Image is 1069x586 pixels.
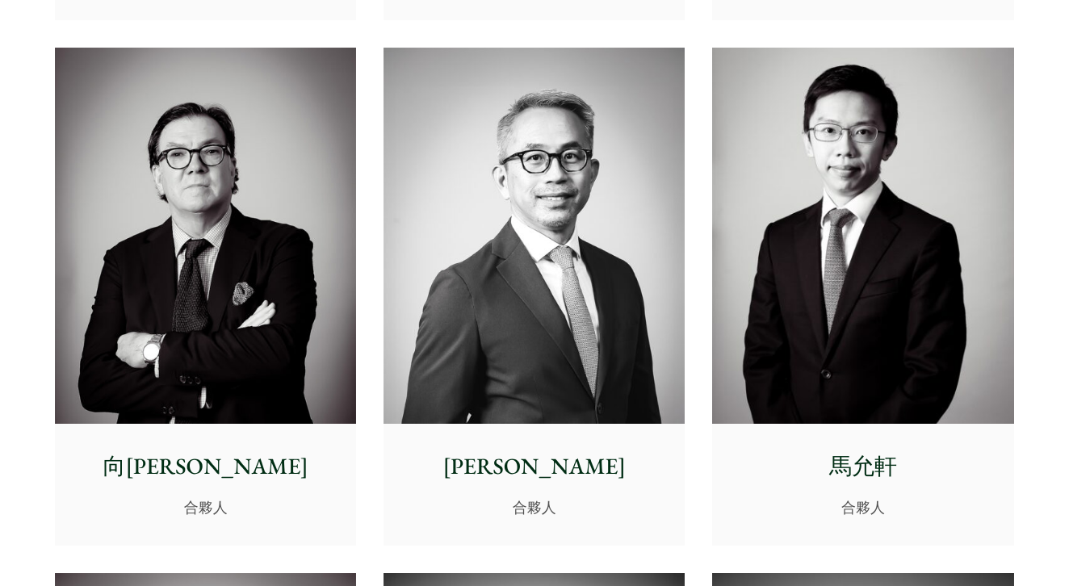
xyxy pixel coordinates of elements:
p: 合夥人 [68,496,343,518]
p: 馬允軒 [725,450,1000,483]
p: 合夥人 [396,496,672,518]
p: [PERSON_NAME] [396,450,672,483]
p: 合夥人 [725,496,1000,518]
a: 向[PERSON_NAME] 合夥人 [55,48,356,546]
img: Henry Ma photo [712,48,1013,425]
a: Henry Ma photo 馬允軒 合夥人 [712,48,1013,546]
p: 向[PERSON_NAME] [68,450,343,483]
a: [PERSON_NAME] 合夥人 [384,48,685,546]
